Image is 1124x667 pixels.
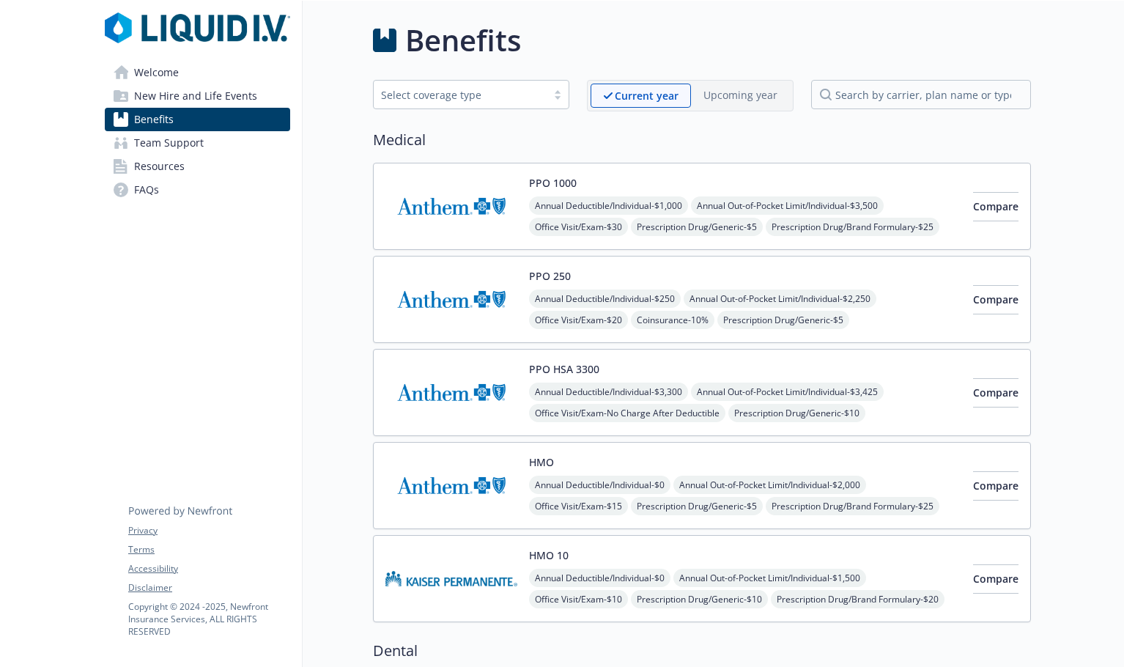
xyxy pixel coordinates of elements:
button: PPO HSA 3300 [529,361,599,377]
img: Anthem Blue Cross carrier logo [385,361,517,424]
span: Prescription Drug/Generic - $5 [631,218,763,236]
span: Compare [973,479,1018,493]
span: Prescription Drug/Generic - $10 [631,590,768,608]
p: Upcoming year [703,87,777,103]
span: Welcome [134,61,179,84]
span: Compare [973,386,1018,399]
span: Annual Out-of-Pocket Limit/Individual - $1,500 [673,569,866,587]
span: New Hire and Life Events [134,84,257,108]
div: Select coverage type [381,87,539,103]
span: Annual Deductible/Individual - $0 [529,569,670,587]
img: Anthem Blue Cross carrier logo [385,454,517,517]
a: Team Support [105,131,290,155]
a: Benefits [105,108,290,131]
span: Office Visit/Exam - $10 [529,590,628,608]
span: Team Support [134,131,204,155]
button: HMO [529,454,554,470]
input: search by carrier, plan name or type [811,80,1031,109]
button: Compare [973,564,1018,594]
button: Compare [973,285,1018,314]
span: Benefits [134,108,174,131]
span: Prescription Drug/Generic - $5 [717,311,849,329]
a: New Hire and Life Events [105,84,290,108]
span: Office Visit/Exam - $30 [529,218,628,236]
a: Accessibility [128,562,289,575]
span: Compare [973,292,1018,306]
button: PPO 1000 [529,175,577,191]
h2: Dental [373,640,1031,662]
p: Copyright © 2024 - 2025 , Newfront Insurance Services, ALL RIGHTS RESERVED [128,600,289,638]
span: FAQs [134,178,159,202]
span: Upcoming year [691,84,790,108]
span: Annual Out-of-Pocket Limit/Individual - $3,425 [691,383,884,401]
span: Annual Out-of-Pocket Limit/Individual - $3,500 [691,196,884,215]
span: Coinsurance - 10% [631,311,714,329]
a: Disclaimer [128,581,289,594]
span: Office Visit/Exam - $15 [529,497,628,515]
a: Terms [128,543,289,556]
span: Annual Out-of-Pocket Limit/Individual - $2,000 [673,476,866,494]
span: Annual Deductible/Individual - $1,000 [529,196,688,215]
span: Prescription Drug/Brand Formulary - $25 [766,218,939,236]
span: Prescription Drug/Brand Formulary - $20 [771,590,944,608]
span: Annual Deductible/Individual - $250 [529,290,681,308]
a: FAQs [105,178,290,202]
img: Anthem Blue Cross carrier logo [385,268,517,331]
img: Anthem Blue Cross carrier logo [385,175,517,237]
h2: Medical [373,129,1031,151]
p: Current year [615,88,679,103]
button: PPO 250 [529,268,571,284]
img: Kaiser Permanente Insurance Company carrier logo [385,548,517,610]
span: Prescription Drug/Generic - $10 [728,404,865,422]
button: Compare [973,192,1018,221]
a: Resources [105,155,290,178]
a: Welcome [105,61,290,84]
button: Compare [973,378,1018,408]
h1: Benefits [405,18,521,62]
span: Annual Out-of-Pocket Limit/Individual - $2,250 [684,290,876,308]
button: Compare [973,471,1018,501]
a: Privacy [128,524,289,537]
span: Office Visit/Exam - $20 [529,311,628,329]
span: Prescription Drug/Brand Formulary - $25 [766,497,939,515]
span: Prescription Drug/Generic - $5 [631,497,763,515]
span: Compare [973,572,1018,586]
span: Compare [973,199,1018,213]
span: Annual Deductible/Individual - $0 [529,476,670,494]
span: Office Visit/Exam - No Charge After Deductible [529,404,725,422]
button: HMO 10 [529,548,569,563]
span: Resources [134,155,185,178]
span: Annual Deductible/Individual - $3,300 [529,383,688,401]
